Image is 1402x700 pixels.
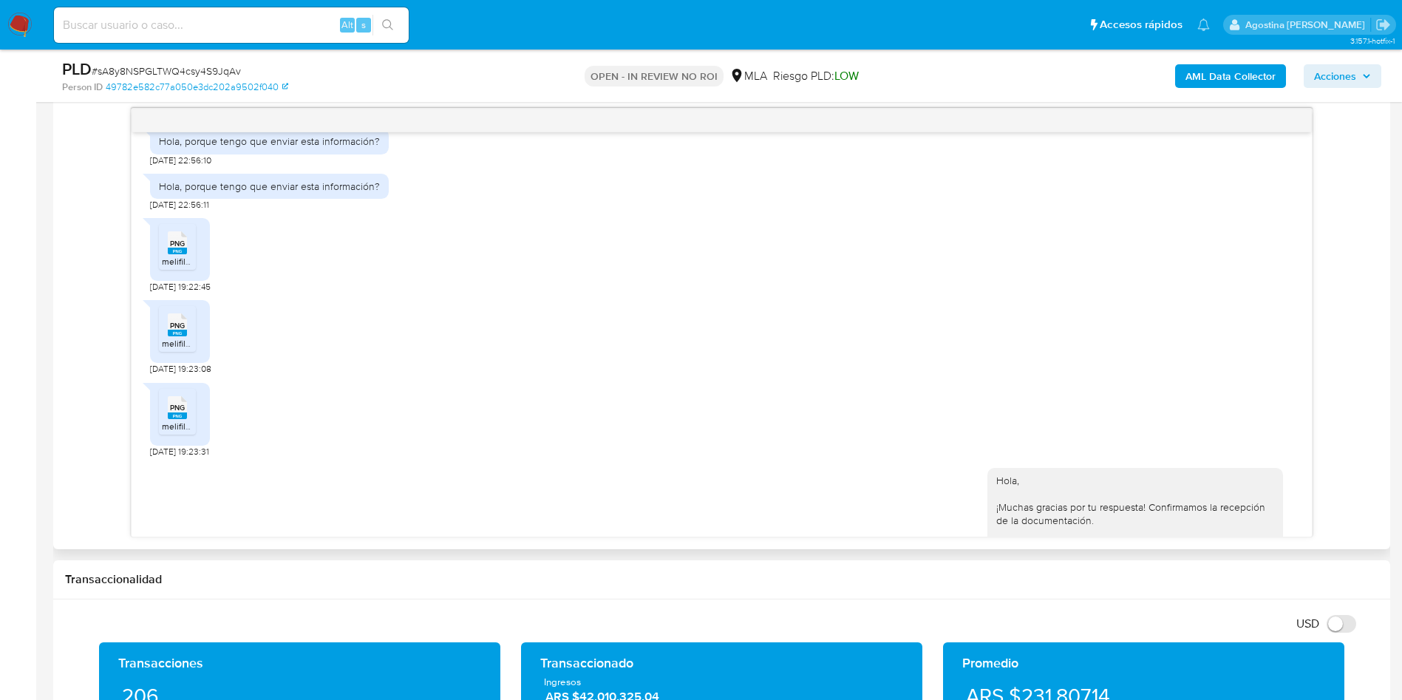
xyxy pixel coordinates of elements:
p: agostina.faruolo@mercadolibre.com [1245,18,1370,32]
div: Hola, ¡Muchas gracias por tu respuesta! Confirmamos la recepción de la documentación. Te informam... [996,474,1274,608]
span: [DATE] 19:23:31 [150,446,209,458]
b: PLD [62,57,92,81]
a: Salir [1375,17,1391,33]
b: AML Data Collector [1185,64,1276,88]
span: melifile6562961022755891493.png [162,420,302,432]
span: s [361,18,366,32]
span: 3.157.1-hotfix-1 [1350,35,1395,47]
span: Accesos rápidos [1100,17,1182,33]
span: [DATE] 22:56:10 [150,154,211,166]
div: Hola, porque tengo que enviar esta información? [159,135,380,148]
span: # sA8y8NSPGLTWQ4csy4S9JqAv [92,64,241,78]
a: 49782e582c77a050e3dc202a9502f040 [106,81,288,94]
button: search-icon [372,15,403,35]
h1: Transaccionalidad [65,572,1378,587]
input: Buscar usuario o caso... [54,16,409,35]
button: AML Data Collector [1175,64,1286,88]
a: Notificaciones [1197,18,1210,31]
span: PNG [170,239,185,248]
span: Alt [341,18,353,32]
span: Acciones [1314,64,1356,88]
p: OPEN - IN REVIEW NO ROI [585,66,724,86]
span: [DATE] 19:23:08 [150,363,211,375]
button: Acciones [1304,64,1381,88]
div: Hola, porque tengo que enviar esta información? [159,180,380,193]
div: MLA [729,68,767,84]
span: Riesgo PLD: [773,68,859,84]
span: melifile5955558232387160123.png [162,337,302,350]
span: PNG [170,321,185,330]
span: PNG [170,403,185,412]
span: melifile4096623101004904752.png [162,255,302,268]
b: Person ID [62,81,103,94]
span: [DATE] 19:22:45 [150,281,211,293]
span: LOW [834,67,859,84]
span: [DATE] 22:56:11 [150,199,209,211]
